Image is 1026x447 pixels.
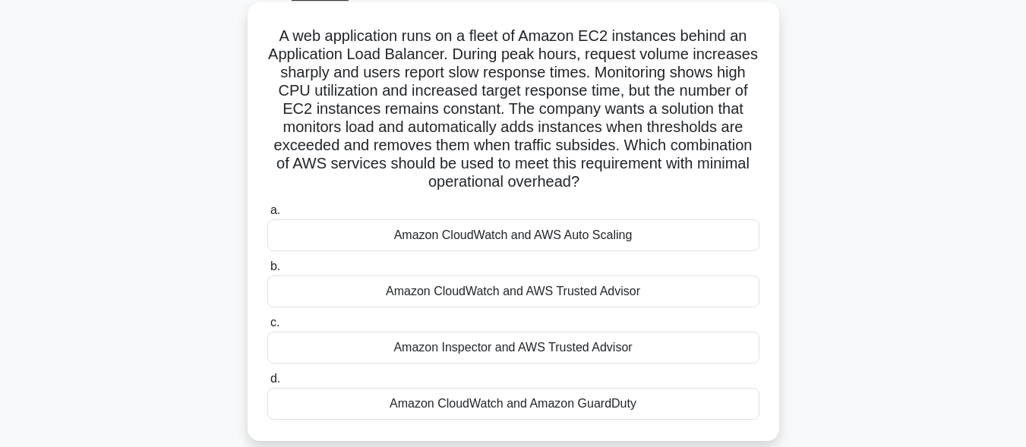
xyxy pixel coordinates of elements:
[267,275,759,307] div: Amazon CloudWatch and AWS Trusted Advisor
[267,332,759,364] div: Amazon Inspector and AWS Trusted Advisor
[270,372,280,385] span: d.
[270,260,280,272] span: b.
[266,27,761,192] h5: A web application runs on a fleet of Amazon EC2 instances behind an Application Load Balancer. Du...
[270,203,280,216] span: a.
[267,219,759,251] div: Amazon CloudWatch and AWS Auto Scaling
[270,316,279,329] span: c.
[267,388,759,420] div: Amazon CloudWatch and Amazon GuardDuty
